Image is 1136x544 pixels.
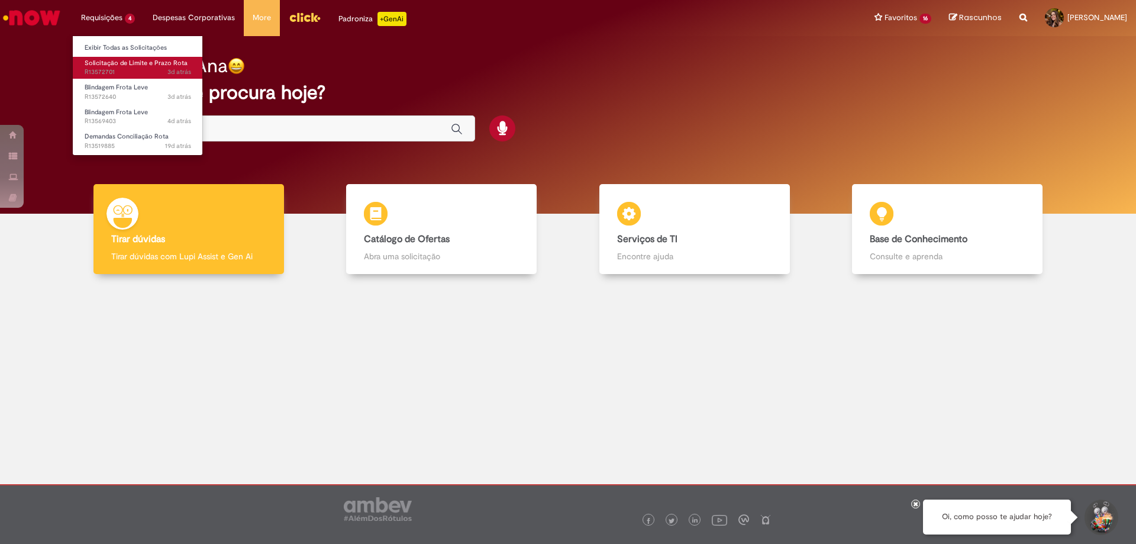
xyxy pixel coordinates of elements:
[167,117,191,125] span: 4d atrás
[111,233,165,245] b: Tirar dúvidas
[167,67,191,76] span: 3d atrás
[289,8,321,26] img: click_logo_yellow_360x200.png
[73,81,203,103] a: Aberto R13572640 : Blindagem Frota Leve
[617,233,677,245] b: Serviços de TI
[712,512,727,527] img: logo_footer_youtube.png
[85,59,188,67] span: Solicitação de Limite e Prazo Rota
[617,250,772,262] p: Encontre ajuda
[153,12,235,24] span: Despesas Corporativas
[165,141,191,150] span: 19d atrás
[73,106,203,128] a: Aberto R13569403 : Blindagem Frota Leve
[949,12,1002,24] a: Rascunhos
[85,92,191,102] span: R13572640
[669,518,674,524] img: logo_footer_twitter.png
[73,57,203,79] a: Aberto R13572701 : Solicitação de Limite e Prazo Rota
[73,130,203,152] a: Aberto R13519885 : Demandas Conciliação Rota
[338,12,406,26] div: Padroniza
[919,14,931,24] span: 16
[81,12,122,24] span: Requisições
[85,108,148,117] span: Blindagem Frota Leve
[62,184,315,275] a: Tirar dúvidas Tirar dúvidas com Lupi Assist e Gen Ai
[85,132,169,141] span: Demandas Conciliação Rota
[760,514,771,525] img: logo_footer_naosei.png
[228,57,245,75] img: happy-face.png
[253,12,271,24] span: More
[568,184,821,275] a: Serviços de TI Encontre ajuda
[111,250,266,262] p: Tirar dúvidas com Lupi Assist e Gen Ai
[692,517,698,524] img: logo_footer_linkedin.png
[102,82,1034,103] h2: O que você procura hoje?
[315,184,569,275] a: Catálogo de Ofertas Abra uma solicitação
[364,233,450,245] b: Catálogo de Ofertas
[167,92,191,101] time: 27/09/2025 08:23:44
[1,6,62,30] img: ServiceNow
[870,233,967,245] b: Base de Conhecimento
[167,92,191,101] span: 3d atrás
[72,36,203,156] ul: Requisições
[85,83,148,92] span: Blindagem Frota Leve
[165,141,191,150] time: 11/09/2025 09:13:24
[738,514,749,525] img: logo_footer_workplace.png
[1083,500,1118,535] button: Iniciar Conversa de Suporte
[870,250,1025,262] p: Consulte e aprenda
[167,67,191,76] time: 27/09/2025 09:27:23
[344,497,412,521] img: logo_footer_ambev_rotulo_gray.png
[167,117,191,125] time: 26/09/2025 09:37:52
[646,518,651,524] img: logo_footer_facebook.png
[125,14,135,24] span: 4
[364,250,519,262] p: Abra uma solicitação
[923,500,1071,535] div: Oi, como posso te ajudar hoje?
[85,141,191,151] span: R13519885
[959,12,1002,23] span: Rascunhos
[821,184,1074,275] a: Base de Conhecimento Consulte e aprenda
[73,41,203,54] a: Exibir Todas as Solicitações
[1067,12,1127,22] span: [PERSON_NAME]
[85,67,191,77] span: R13572701
[885,12,917,24] span: Favoritos
[377,12,406,26] p: +GenAi
[85,117,191,126] span: R13569403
